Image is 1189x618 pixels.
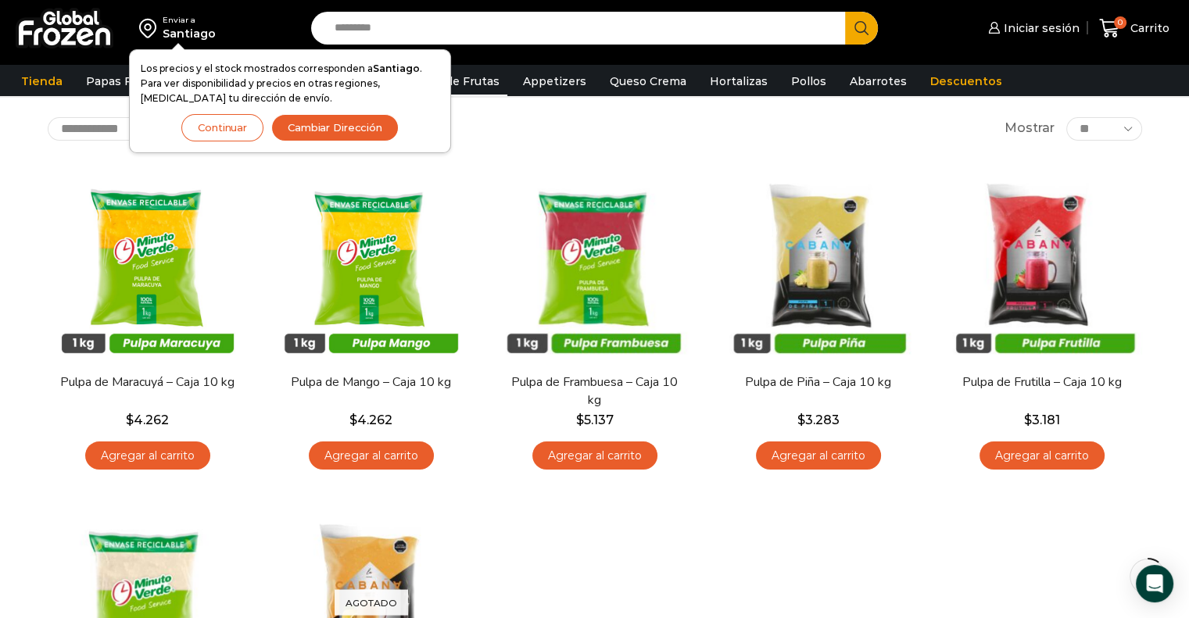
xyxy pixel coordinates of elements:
a: 0 Carrito [1095,10,1173,47]
span: $ [349,413,357,427]
a: Agregar al carrito: “Pulpa de Frutilla - Caja 10 kg” [979,441,1105,470]
img: address-field-icon.svg [139,15,163,41]
a: Agregar al carrito: “Pulpa de Frambuesa - Caja 10 kg” [532,441,657,470]
a: Descuentos [922,66,1010,96]
span: $ [126,413,134,427]
a: Pulpa de Frutilla – Caja 10 kg [951,373,1131,391]
span: 0 [1114,16,1126,29]
bdi: 5.137 [576,413,614,427]
a: Abarrotes [842,66,915,96]
span: Iniciar sesión [1000,20,1080,36]
span: Carrito [1126,20,1169,36]
a: Agregar al carrito: “Pulpa de Piña - Caja 10 kg” [756,441,881,470]
bdi: 3.283 [797,413,840,427]
bdi: 4.262 [349,413,392,427]
div: Open Intercom Messenger [1136,565,1173,602]
p: Agotado [335,590,408,616]
a: Papas Fritas [78,66,165,96]
a: Iniciar sesión [984,13,1080,44]
a: Agregar al carrito: “Pulpa de Maracuyá - Caja 10 kg” [85,441,210,470]
a: Pulpa de Frambuesa – Caja 10 kg [504,373,684,409]
div: Enviar a [163,15,216,26]
button: Continuar [181,114,263,141]
a: Pulpa de Maracuyá – Caja 10 kg [57,373,237,391]
p: Los precios y el stock mostrados corresponden a . Para ver disponibilidad y precios en otras regi... [141,61,439,106]
a: Pulpa de Mango – Caja 10 kg [281,373,460,391]
a: Pulpa de Frutas [402,66,507,96]
a: Tienda [13,66,70,96]
a: Queso Crema [602,66,694,96]
a: Agregar al carrito: “Pulpa de Mango - Caja 10 kg” [309,441,434,470]
bdi: 3.181 [1024,413,1060,427]
button: Cambiar Dirección [271,114,399,141]
a: Pulpa de Piña – Caja 10 kg [728,373,908,391]
button: Search button [845,12,878,45]
span: $ [576,413,584,427]
bdi: 4.262 [126,413,169,427]
span: Mostrar [1005,120,1055,138]
a: Appetizers [515,66,594,96]
a: Pollos [783,66,834,96]
strong: Santiago [373,63,420,74]
span: $ [1024,413,1032,427]
div: Santiago [163,26,216,41]
a: Hortalizas [702,66,775,96]
span: $ [797,413,805,427]
select: Pedido de la tienda [48,117,247,141]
